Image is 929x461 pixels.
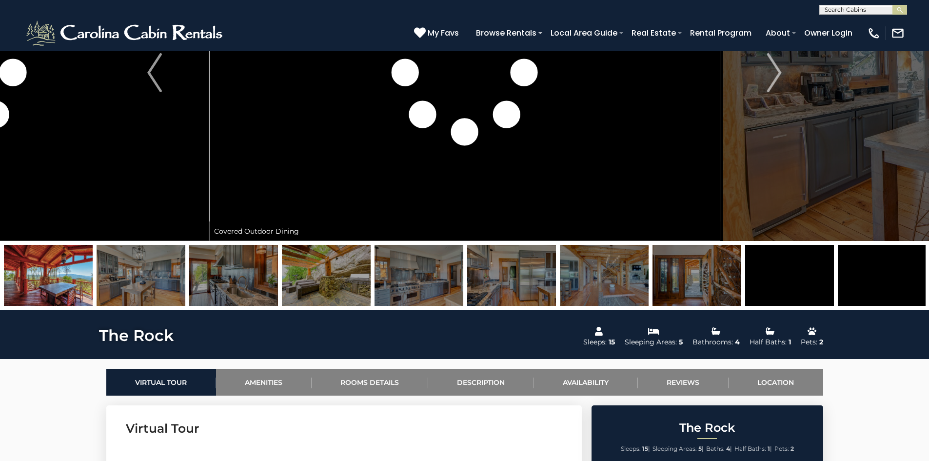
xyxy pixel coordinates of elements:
a: Rooms Details [312,369,428,396]
img: 164245575 [467,245,556,306]
strong: 5 [698,445,702,452]
span: Sleeps: [621,445,641,452]
a: My Favs [414,27,461,40]
img: 164245559 [652,245,741,306]
a: Browse Rentals [471,24,541,41]
img: 164245573 [375,245,463,306]
a: Real Estate [627,24,681,41]
li: | [734,442,772,455]
img: 164245571 [189,245,278,306]
span: Pets: [774,445,789,452]
img: 164245570 [97,245,185,306]
li: | [621,442,650,455]
a: Local Area Guide [546,24,622,41]
img: arrow [767,53,782,92]
a: Owner Login [799,24,857,41]
strong: 15 [642,445,648,452]
h3: Virtual Tour [126,420,562,437]
img: 164264513 [282,245,371,306]
img: mail-regular-white.png [891,26,905,40]
a: Location [729,369,823,396]
a: Virtual Tour [106,369,216,396]
span: Sleeping Areas: [652,445,697,452]
img: 164245619 [4,245,93,306]
a: Amenities [216,369,312,396]
img: White-1-2.png [24,19,227,48]
strong: 1 [768,445,770,452]
img: 164245650 [838,245,927,306]
img: arrow [147,53,162,92]
span: Baths: [706,445,725,452]
a: Rental Program [685,24,756,41]
img: phone-regular-white.png [867,26,881,40]
img: 164245560 [745,245,834,306]
a: Reviews [638,369,729,396]
a: Availability [534,369,638,396]
a: Description [428,369,534,396]
strong: 2 [791,445,794,452]
div: Covered Outdoor Dining [209,221,720,241]
a: About [761,24,795,41]
span: Half Baths: [734,445,766,452]
h2: The Rock [594,421,821,434]
strong: 4 [726,445,730,452]
li: | [706,442,732,455]
img: 164245569 [560,245,649,306]
span: My Favs [428,27,459,39]
li: | [652,442,704,455]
